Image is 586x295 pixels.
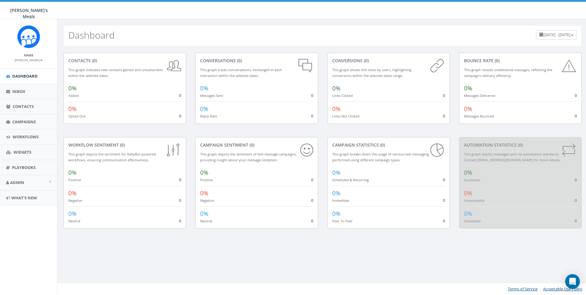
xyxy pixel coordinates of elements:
span: 0% [464,84,472,92]
span: 0% [68,84,77,92]
small: Positive [200,178,213,182]
small: Scheduled [464,219,481,223]
span: 0 [443,113,445,119]
span: 0 [443,218,445,224]
span: 0% [68,169,77,177]
span: 0 [179,177,181,182]
small: Immediate [332,198,349,203]
small: This graph indicates new contacts gained and unsubscribes within the selected dates. [68,67,163,78]
small: Messages Sent [200,93,223,98]
small: Messages Delivered [464,93,495,98]
span: 0% [464,210,472,218]
h2: Dashboard [68,30,115,40]
small: Peer To Peer [332,219,353,223]
span: 0% [200,84,208,92]
small: [PERSON_NAME] [15,58,43,62]
small: Reply Rate [200,114,217,118]
div: Open Intercom Messenger [565,274,580,289]
a: Acceptable Use Policy [543,286,582,292]
span: Campaigns [12,119,36,125]
span: 0% [332,105,341,113]
span: 0% [332,210,341,218]
small: This graph shows link clicks by users, highlighting conversions within the selected dates range. [332,67,411,78]
small: Name [24,53,33,57]
span: 0 [575,177,577,182]
small: This graph breaks down the usage of various text messaging performed using different campaign types. [332,152,429,162]
span: 0% [68,210,77,218]
span: 0 [575,218,577,224]
span: Admin [10,180,24,185]
span: 0% [464,105,472,113]
span: Dashboard [12,73,38,79]
span: (0) [119,142,125,148]
span: 0 [443,93,445,98]
span: 0 [311,177,313,182]
div: conversations [200,58,313,64]
span: 0% [200,189,208,197]
span: Workflows [13,134,39,140]
span: Inbox [12,89,25,94]
span: [PERSON_NAME]'s Meals [10,7,48,19]
span: 0 [575,113,577,119]
div: Workflow Sentiment [68,142,181,148]
a: [PERSON_NAME] [15,57,43,63]
span: (0) [91,58,97,63]
span: 0% [332,84,341,92]
span: 0% [200,169,208,177]
span: 0% [200,210,208,218]
span: Contacts [13,104,34,109]
small: Scheduled & Recurring [332,178,369,182]
span: (0) [236,58,242,63]
div: Automation Statistics [464,142,577,148]
small: Neutral [68,219,80,223]
span: (0) [517,142,523,148]
small: Negative [68,198,82,203]
small: Links Not Clicked [332,114,360,118]
span: 0 [575,93,577,98]
small: Links Clicked [332,93,353,98]
small: This graph depicts the sentiment for RallyBot-powered workflows, ensuring communication effective... [68,152,156,162]
span: 0% [200,105,208,113]
small: Added [68,93,79,98]
small: This graph tracks conversations, exchanged in each interaction within the selected dates. [200,67,282,78]
div: Campaign Sentiment [200,142,313,148]
span: 0 [179,113,181,119]
span: Playbooks [12,165,36,170]
span: 0 [179,93,181,98]
span: (0) [248,142,254,148]
span: 0 [443,197,445,203]
span: 0% [68,189,77,197]
div: Campaign Statistics [332,142,445,148]
small: Neutral [200,219,212,223]
span: 0% [464,189,472,197]
small: This graph reveals undelivered messages, reflecting the campaign's delivery efficiency. [464,67,552,78]
span: 0% [464,169,472,177]
span: 0% [68,105,77,113]
span: 0 [311,93,313,98]
span: (0) [493,58,500,63]
span: 0 [311,113,313,119]
div: Bounce Rate [464,58,577,64]
span: 0 [311,218,313,224]
span: 0 [443,177,445,182]
small: This graph depicts messages sent via automation standards. Contact [EMAIL_ADDRESS][DOMAIN_NAME] f... [464,152,561,162]
small: Successful [464,178,480,182]
small: Opted Out [68,114,86,118]
a: Terms of Service [508,286,538,292]
small: Negative [200,198,214,203]
img: Rally_Corp_Icon_1.png [17,25,40,48]
span: Widgets [13,149,31,155]
small: This graph depicts the sentiment of text message campaigns, providing insight about your message ... [200,152,297,162]
span: What's New [11,195,37,201]
span: 0 [311,197,313,203]
span: 0 [179,218,181,224]
div: conversions [332,58,445,64]
span: 0% [332,189,341,197]
small: Messages Bounced [464,114,494,118]
small: Unsuccessful [464,198,485,203]
span: [DATE] - [DATE] [543,32,570,37]
span: (0) [363,58,369,63]
span: (0) [379,142,385,148]
span: 0 [575,197,577,203]
span: 0% [332,169,341,177]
